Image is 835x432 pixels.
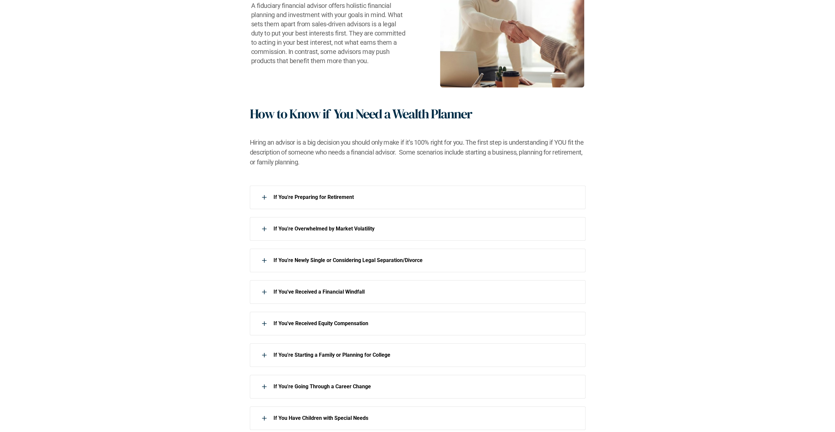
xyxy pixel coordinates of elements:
[274,194,577,200] p: If You're Preparing for Retirement
[274,415,577,421] p: If You Have Children with Special Needs
[274,320,577,326] p: If You've Received Equity Compensation
[274,226,577,232] p: If You're Overwhelmed by Market Volatility
[250,137,586,167] h2: Hiring an advisor is a big decision you should only make if it’s 100% right for you. The first st...
[251,1,407,65] h3: A fiduciary financial advisor offers holistic financial planning and investment with your goals i...
[274,352,577,358] p: If You're Starting a Family or Planning for College
[274,383,577,390] p: If You're Going Through a Career Change
[250,106,472,122] h1: How to Know if You Need a Wealth Planner
[274,257,577,263] p: If You're Newly Single or Considering Legal Separation/Divorce
[274,289,577,295] p: If You've Received a Financial Windfall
